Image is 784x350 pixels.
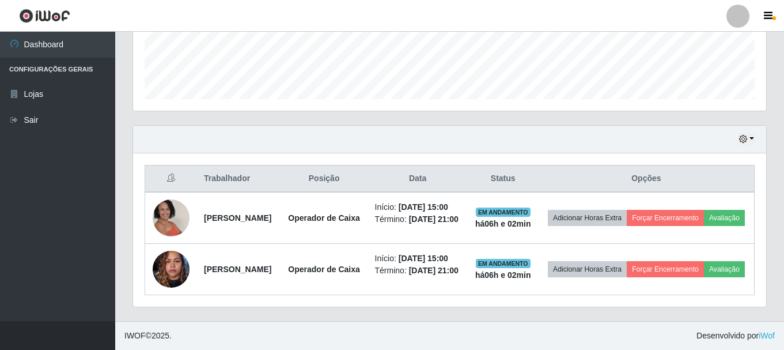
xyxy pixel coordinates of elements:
time: [DATE] 21:00 [409,214,459,224]
button: Avaliação [704,210,745,226]
img: 1734465947432.jpeg [153,244,190,293]
button: Adicionar Horas Extra [548,261,627,277]
time: [DATE] 21:00 [409,266,459,275]
th: Posição [281,165,368,193]
th: Trabalhador [197,165,281,193]
li: Término: [375,213,461,225]
img: CoreUI Logo [19,9,70,23]
button: Forçar Encerramento [627,210,704,226]
strong: há 06 h e 02 min [475,219,531,228]
strong: [PERSON_NAME] [204,213,271,223]
time: [DATE] 15:00 [399,202,448,212]
strong: [PERSON_NAME] [204,265,271,274]
strong: Operador de Caixa [288,265,360,274]
li: Início: [375,201,461,213]
th: Data [368,165,468,193]
span: EM ANDAMENTO [476,259,531,268]
li: Início: [375,253,461,265]
span: EM ANDAMENTO [476,208,531,217]
th: Status [468,165,539,193]
li: Término: [375,265,461,277]
strong: Operador de Caixa [288,213,360,223]
button: Forçar Encerramento [627,261,704,277]
span: Desenvolvido por [696,330,775,342]
time: [DATE] 15:00 [399,254,448,263]
th: Opções [539,165,755,193]
button: Avaliação [704,261,745,277]
span: IWOF [124,331,146,340]
button: Adicionar Horas Extra [548,210,627,226]
span: © 2025 . [124,330,172,342]
img: 1689018111072.jpeg [153,192,190,244]
strong: há 06 h e 02 min [475,270,531,280]
a: iWof [759,331,775,340]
